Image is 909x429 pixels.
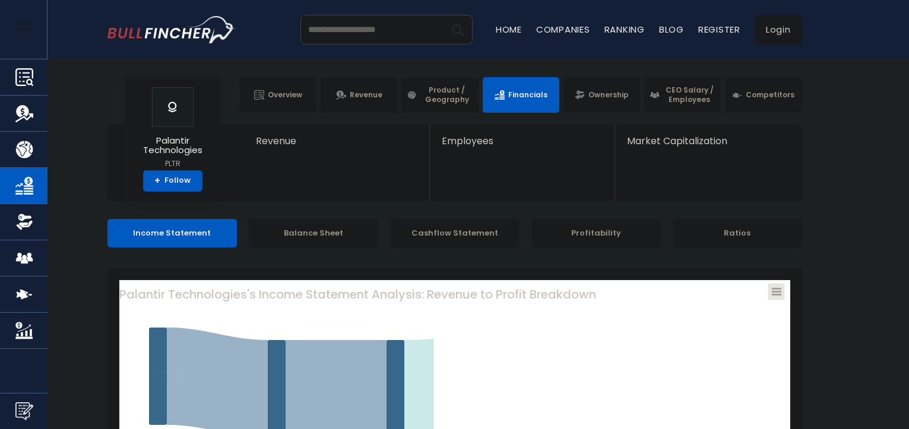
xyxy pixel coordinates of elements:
[430,125,615,167] a: Employees
[107,219,237,247] div: Income Statement
[659,23,684,36] a: Blog
[244,125,430,167] a: Revenue
[443,15,473,45] button: Search
[604,23,645,36] a: Ranking
[420,85,473,104] span: Product / Geography
[107,16,235,43] img: bullfincher logo
[615,125,800,167] a: Market Capitalization
[608,359,658,374] text: Operating profit $310.40 M
[663,85,715,104] span: CEO Salary / Employees
[442,135,603,147] span: Employees
[725,77,802,113] a: Competitors
[401,77,478,113] a: Product / Geography
[496,23,522,36] a: Home
[135,136,211,155] span: Palantir Technologies
[726,401,757,417] text: R&D $507.88 M
[107,16,235,43] a: Go to homepage
[350,90,382,100] span: Revenue
[588,90,629,100] span: Ownership
[268,90,302,100] span: Overview
[536,23,590,36] a: Companies
[531,219,661,247] div: Profitability
[143,170,202,192] a: +Follow
[495,412,533,428] text: Gross profit $2.30 B
[746,90,794,100] span: Competitors
[755,15,802,45] a: Login
[321,77,397,113] a: Revenue
[15,213,33,231] img: Ownership
[249,219,378,247] div: Balance Sheet
[135,158,211,169] small: PLTR
[698,23,740,36] a: Register
[729,370,756,385] text: Tax $21.26 M
[673,219,802,247] div: Ratios
[151,368,189,383] text: Commercial $1.30 B
[134,87,211,170] a: Palantir Technologies PLTR
[256,135,418,147] span: Revenue
[563,77,640,113] a: Ownership
[627,135,788,147] span: Market Capitalization
[119,286,596,303] tspan: Palantir Technologies's Income Statement Analysis: Revenue to Profit Breakdown
[508,90,547,100] span: Financials
[726,340,757,355] text: Net profit $462.19 M
[644,77,721,113] a: CEO Salary / Employees
[240,77,316,113] a: Overview
[154,176,160,186] strong: +
[483,77,559,113] a: Financials
[390,219,520,247] div: Cashflow Statement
